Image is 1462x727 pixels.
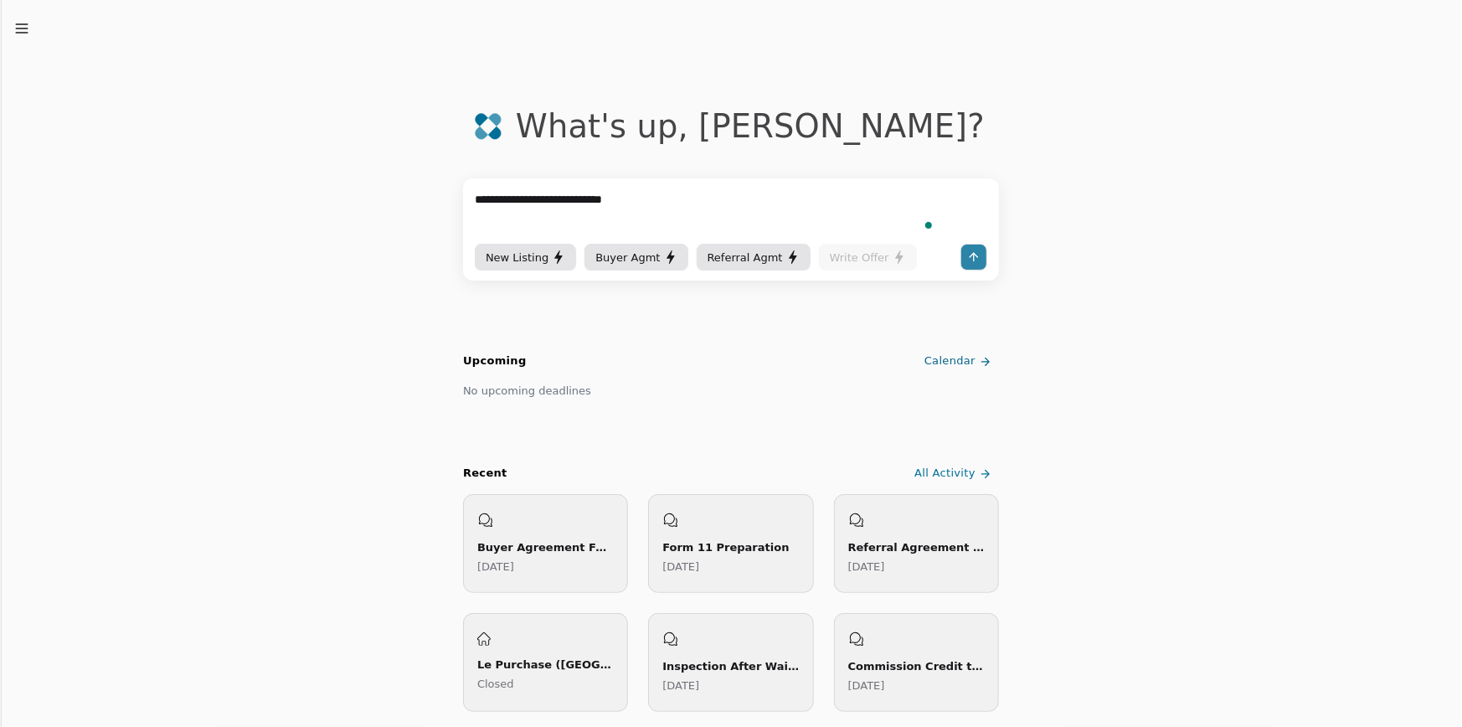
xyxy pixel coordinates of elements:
[708,249,783,266] span: Referral Agmt
[463,613,628,712] a: Le Purchase ([GEOGRAPHIC_DATA])Closed
[477,675,614,693] p: Closed
[911,460,999,487] a: All Activity
[848,560,885,573] time: Wednesday, September 10, 2025 at 4:30:08 PM
[595,249,660,266] span: Buyer Agmt
[463,465,507,482] div: Recent
[463,494,628,593] a: Buyer Agreement Form Preparation[DATE]
[516,107,985,145] div: What's up , [PERSON_NAME] ?
[697,244,811,271] button: Referral Agmt
[584,244,687,271] button: Buyer Agmt
[662,679,699,692] time: Friday, June 27, 2025 at 7:08:37 AM
[463,382,591,400] div: No upcoming deadlines
[475,244,576,271] button: New Listing
[662,539,799,556] div: Form 11 Preparation
[474,112,502,141] img: logo
[475,190,987,240] textarea: To enrich screen reader interactions, please activate Accessibility in Grammarly extension settings
[486,249,565,266] div: New Listing
[477,656,614,673] div: Le Purchase ([GEOGRAPHIC_DATA])
[924,353,976,370] span: Calendar
[834,494,999,593] a: Referral Agreement Form Preparation[DATE]
[848,539,985,556] div: Referral Agreement Form Preparation
[848,679,885,692] time: Tuesday, June 24, 2025 at 11:06:23 PM
[477,560,514,573] time: Saturday, September 27, 2025 at 6:00:56 PM
[848,657,985,675] div: Commission Credit to Buyer Forms
[662,657,799,675] div: Inspection After Waiver Addendum Explained
[662,560,699,573] time: Wednesday, September 10, 2025 at 4:38:33 PM
[834,613,999,712] a: Commission Credit to Buyer Forms[DATE]
[914,465,976,482] span: All Activity
[921,348,999,375] a: Calendar
[648,494,813,593] a: Form 11 Preparation[DATE]
[477,539,614,556] div: Buyer Agreement Form Preparation
[648,613,813,712] a: Inspection After Waiver Addendum Explained[DATE]
[463,353,527,370] h2: Upcoming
